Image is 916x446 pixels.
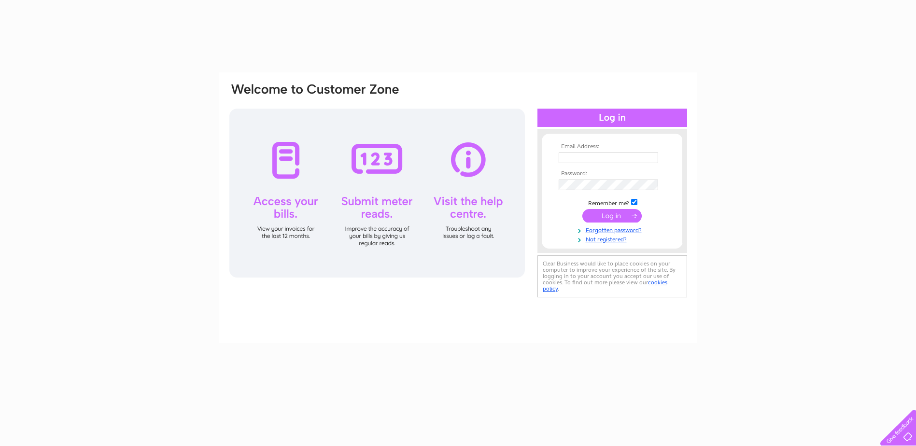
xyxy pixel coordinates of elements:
[556,197,668,207] td: Remember me?
[556,170,668,177] th: Password:
[537,255,687,297] div: Clear Business would like to place cookies on your computer to improve your experience of the sit...
[556,143,668,150] th: Email Address:
[559,234,668,243] a: Not registered?
[559,225,668,234] a: Forgotten password?
[582,209,642,223] input: Submit
[543,279,667,292] a: cookies policy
